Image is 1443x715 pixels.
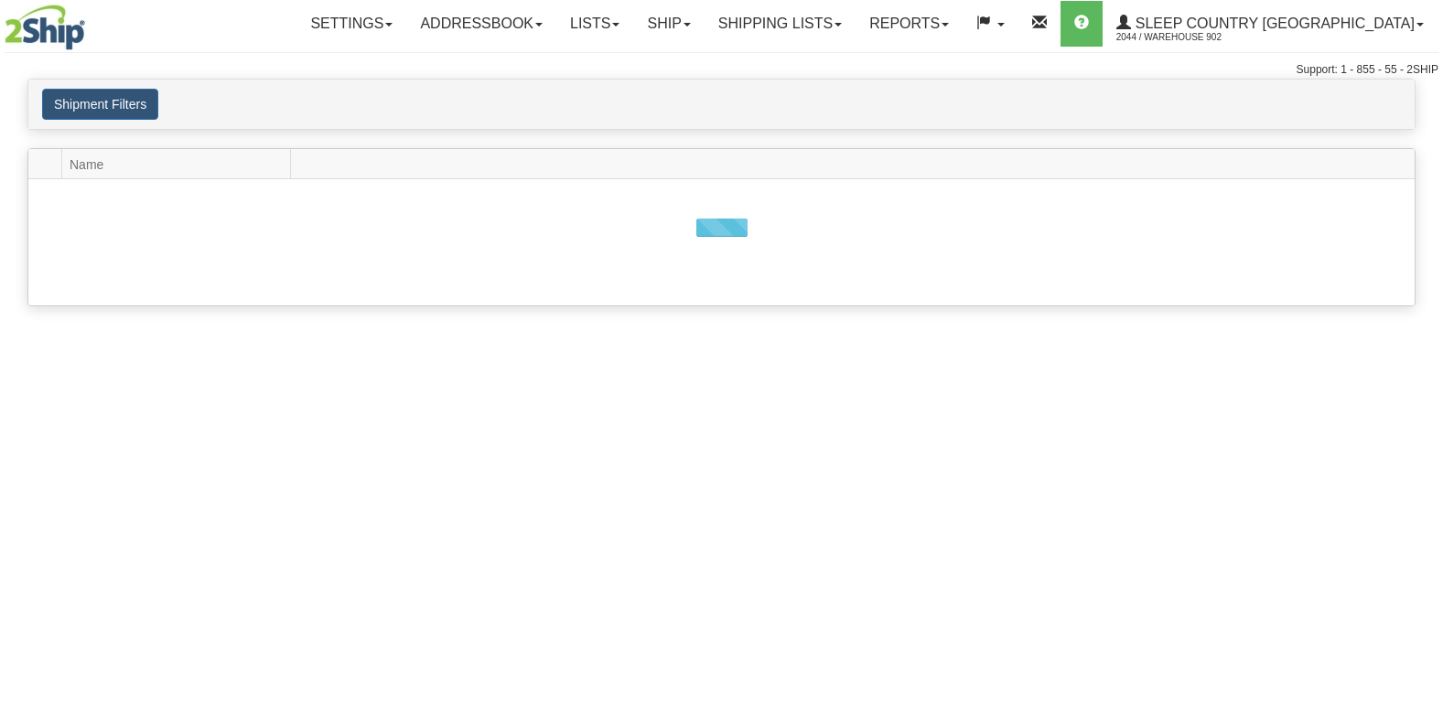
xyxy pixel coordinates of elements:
span: Sleep Country [GEOGRAPHIC_DATA] [1131,16,1415,31]
a: Settings [296,1,406,47]
iframe: chat widget [1401,264,1441,451]
a: Lists [556,1,633,47]
a: Ship [633,1,704,47]
img: logo2044.jpg [5,5,85,50]
a: Addressbook [406,1,556,47]
span: 2044 / Warehouse 902 [1116,28,1254,47]
div: Support: 1 - 855 - 55 - 2SHIP [5,62,1438,78]
a: Sleep Country [GEOGRAPHIC_DATA] 2044 / Warehouse 902 [1103,1,1438,47]
a: Shipping lists [705,1,856,47]
button: Shipment Filters [42,89,158,120]
a: Reports [856,1,963,47]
